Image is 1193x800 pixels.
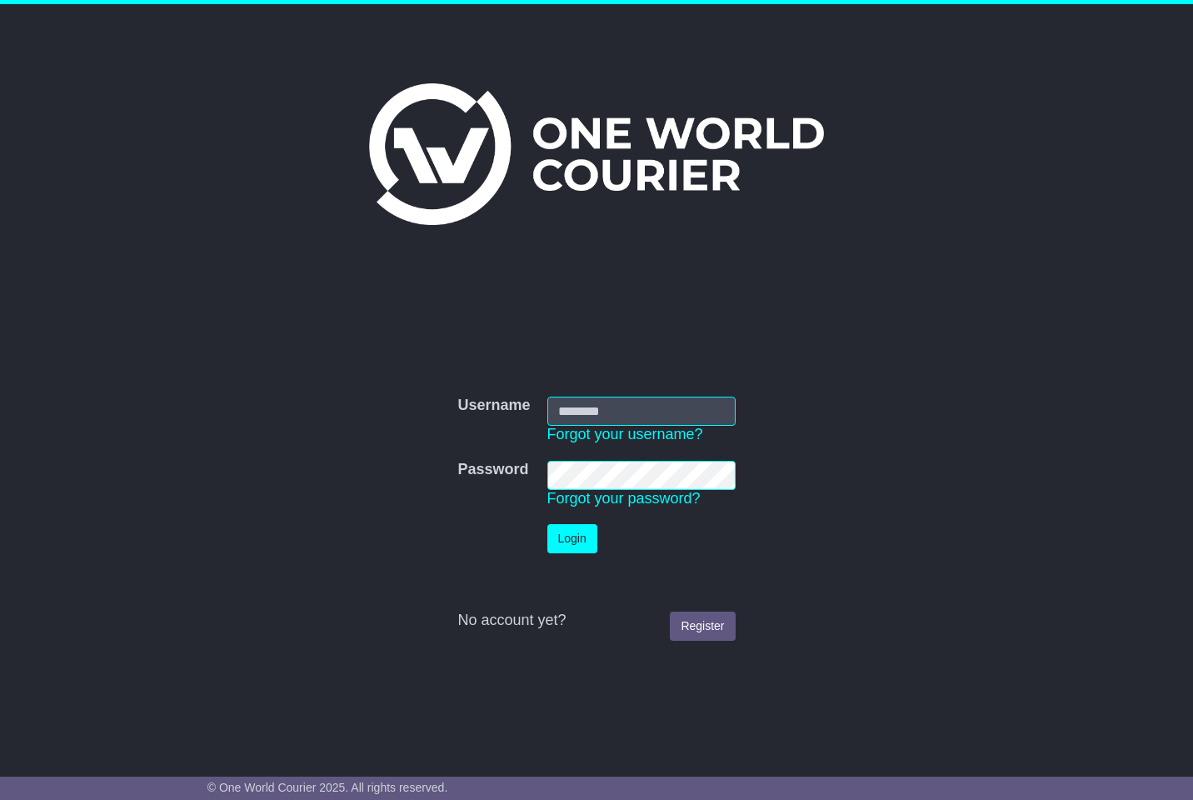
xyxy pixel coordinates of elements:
label: Username [457,397,530,415]
div: No account yet? [457,612,735,630]
label: Password [457,461,528,479]
button: Login [547,524,597,553]
a: Forgot your password? [547,490,701,507]
img: One World [369,83,824,225]
a: Register [670,612,735,641]
a: Forgot your username? [547,426,703,442]
span: © One World Courier 2025. All rights reserved. [207,781,448,794]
